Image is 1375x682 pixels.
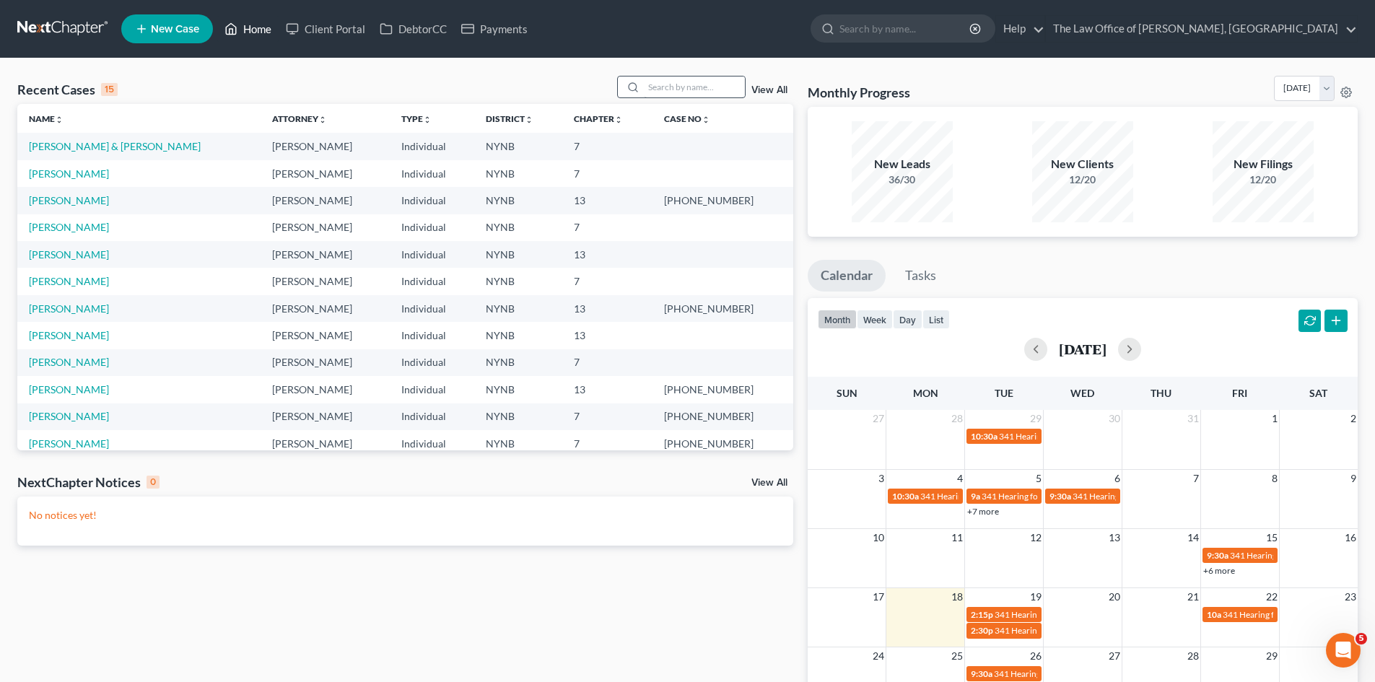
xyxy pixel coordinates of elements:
td: [PERSON_NAME] [261,160,390,187]
span: 2 [1349,410,1358,427]
button: week [857,310,893,329]
span: 10a [1207,609,1221,620]
i: unfold_more [318,115,327,124]
span: 28 [950,410,964,427]
td: [PERSON_NAME] [261,403,390,430]
a: Payments [454,16,535,42]
td: [PERSON_NAME] [261,268,390,294]
a: +7 more [967,506,999,517]
td: 7 [562,430,652,457]
td: [PHONE_NUMBER] [652,187,793,214]
span: 3 [877,470,886,487]
span: 10:30a [971,431,998,442]
a: Home [217,16,279,42]
td: NYNB [474,160,562,187]
span: 24 [871,647,886,665]
span: 14 [1186,529,1200,546]
span: Mon [913,387,938,399]
a: DebtorCC [372,16,454,42]
a: The Law Office of [PERSON_NAME], [GEOGRAPHIC_DATA] [1046,16,1357,42]
button: month [818,310,857,329]
td: [PERSON_NAME] [261,214,390,241]
a: [PERSON_NAME] [29,248,109,261]
span: 9a [971,491,980,502]
td: Individual [390,322,474,349]
input: Search by name... [644,76,745,97]
td: [PERSON_NAME] [261,187,390,214]
a: Attorneyunfold_more [272,113,327,124]
span: 27 [1107,647,1122,665]
td: NYNB [474,349,562,376]
span: New Case [151,24,199,35]
div: 15 [101,83,118,96]
input: Search by name... [839,15,972,42]
span: 341 Hearing for [PERSON_NAME] [999,431,1128,442]
td: [PERSON_NAME] [261,430,390,457]
a: Case Nounfold_more [664,113,710,124]
td: 13 [562,295,652,322]
span: 10:30a [892,491,919,502]
td: [PERSON_NAME] [261,295,390,322]
span: 27 [871,410,886,427]
span: 15 [1265,529,1279,546]
a: [PERSON_NAME] [29,437,109,450]
span: 5 [1356,633,1367,644]
span: Wed [1070,387,1094,399]
span: Tue [995,387,1013,399]
td: [PERSON_NAME] [261,133,390,159]
td: NYNB [474,187,562,214]
span: 25 [950,647,964,665]
span: 341 Hearing for [PERSON_NAME] [920,491,1049,502]
i: unfold_more [614,115,623,124]
span: 26 [1029,647,1043,665]
td: Individual [390,430,474,457]
td: 7 [562,160,652,187]
span: 341 Hearing for [PERSON_NAME] [1230,550,1359,561]
h3: Monthly Progress [808,84,910,101]
a: [PERSON_NAME] [29,383,109,395]
span: 9:30a [1207,550,1228,561]
span: 4 [956,470,964,487]
div: New Filings [1213,156,1314,172]
h2: [DATE] [1059,341,1106,357]
a: Districtunfold_more [486,113,533,124]
td: Individual [390,241,474,268]
a: Nameunfold_more [29,113,64,124]
button: day [893,310,922,329]
a: [PERSON_NAME] [29,410,109,422]
i: unfold_more [423,115,432,124]
td: Individual [390,214,474,241]
span: 6 [1113,470,1122,487]
td: [PHONE_NUMBER] [652,403,793,430]
td: 7 [562,133,652,159]
span: 28 [1186,647,1200,665]
span: 21 [1186,588,1200,606]
td: [PERSON_NAME] [261,349,390,376]
td: NYNB [474,430,562,457]
a: Tasks [892,260,949,292]
td: [PERSON_NAME] [261,322,390,349]
td: 7 [562,214,652,241]
td: Individual [390,403,474,430]
td: 7 [562,349,652,376]
span: 9:30a [971,668,992,679]
span: 341 Hearing for [PERSON_NAME] [994,668,1123,679]
a: Client Portal [279,16,372,42]
td: 7 [562,268,652,294]
span: 8 [1270,470,1279,487]
a: [PERSON_NAME] [29,356,109,368]
span: 29 [1265,647,1279,665]
span: 2:15p [971,609,993,620]
div: New Leads [852,156,953,172]
span: 29 [1029,410,1043,427]
span: 23 [1343,588,1358,606]
td: [PHONE_NUMBER] [652,295,793,322]
span: Thu [1151,387,1171,399]
p: No notices yet! [29,508,782,523]
a: [PERSON_NAME] [29,221,109,233]
span: 31 [1186,410,1200,427]
span: 341 Hearing for [PERSON_NAME], Frayddelith [995,609,1171,620]
td: NYNB [474,268,562,294]
div: 36/30 [852,172,953,187]
span: 16 [1343,529,1358,546]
